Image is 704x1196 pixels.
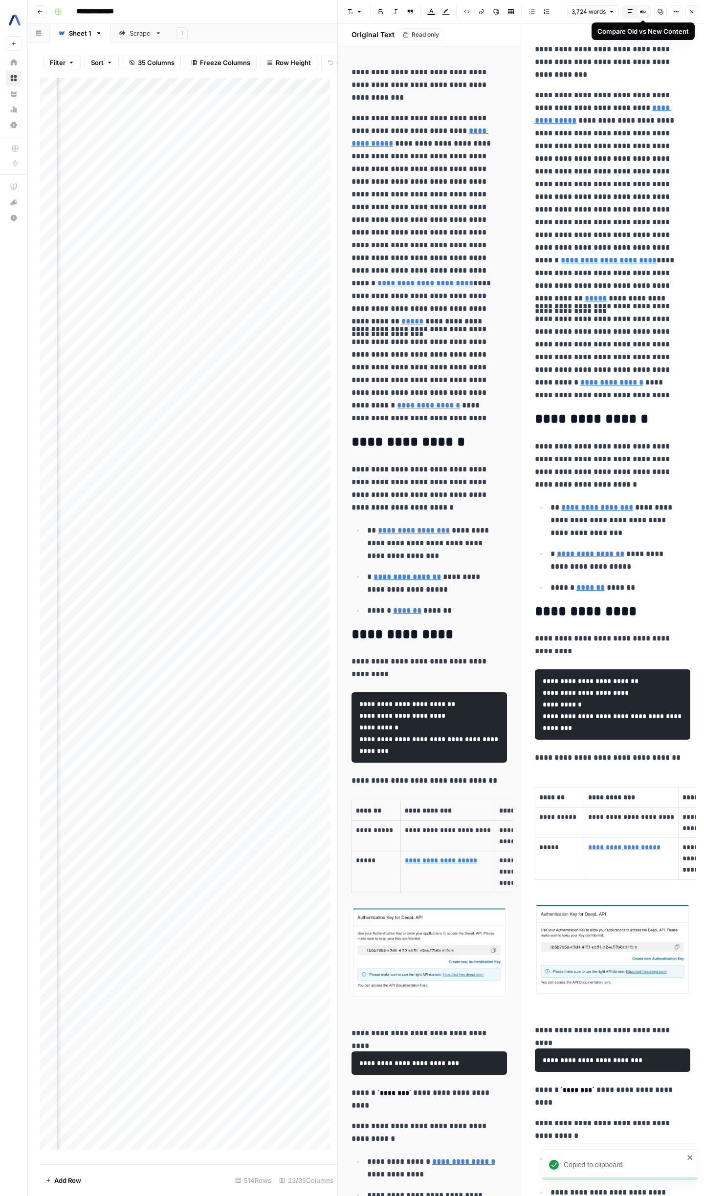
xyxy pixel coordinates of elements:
div: Scrape [130,28,151,38]
button: What's new? [6,194,22,210]
span: Read only [412,30,439,39]
h2: Original Text [346,30,395,40]
div: Compare Old vs New Content [597,26,689,36]
span: Row Height [276,58,311,67]
span: Freeze Columns [200,58,250,67]
span: 35 Columns [138,58,175,67]
div: What's new? [6,195,21,210]
a: Usage [6,102,22,117]
button: Workspace: Assembly AI [6,8,22,32]
a: Your Data [6,86,22,102]
a: Sheet 1 [50,23,110,43]
button: Freeze Columns [185,55,257,70]
button: Undo [321,55,359,70]
div: Sheet 1 [69,28,91,38]
span: Filter [50,58,66,67]
a: Home [6,55,22,70]
div: Copied to clipboard [564,1160,684,1170]
button: Sort [85,55,119,70]
img: Assembly AI Logo [6,11,23,29]
button: 35 Columns [123,55,181,70]
a: Scrape [110,23,170,43]
button: Add Row [40,1173,87,1188]
button: Row Height [261,55,317,70]
button: close [687,1153,694,1161]
button: 3,724 words [567,5,619,18]
span: Sort [91,58,104,67]
button: Help + Support [6,210,22,226]
div: 23/35 Columns [275,1173,337,1188]
span: Add Row [54,1175,81,1185]
a: AirOps Academy [6,179,22,194]
a: Settings [6,117,22,133]
a: Browse [6,70,22,86]
div: 514 Rows [231,1173,275,1188]
button: Filter [44,55,81,70]
span: 3,724 words [572,7,606,16]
